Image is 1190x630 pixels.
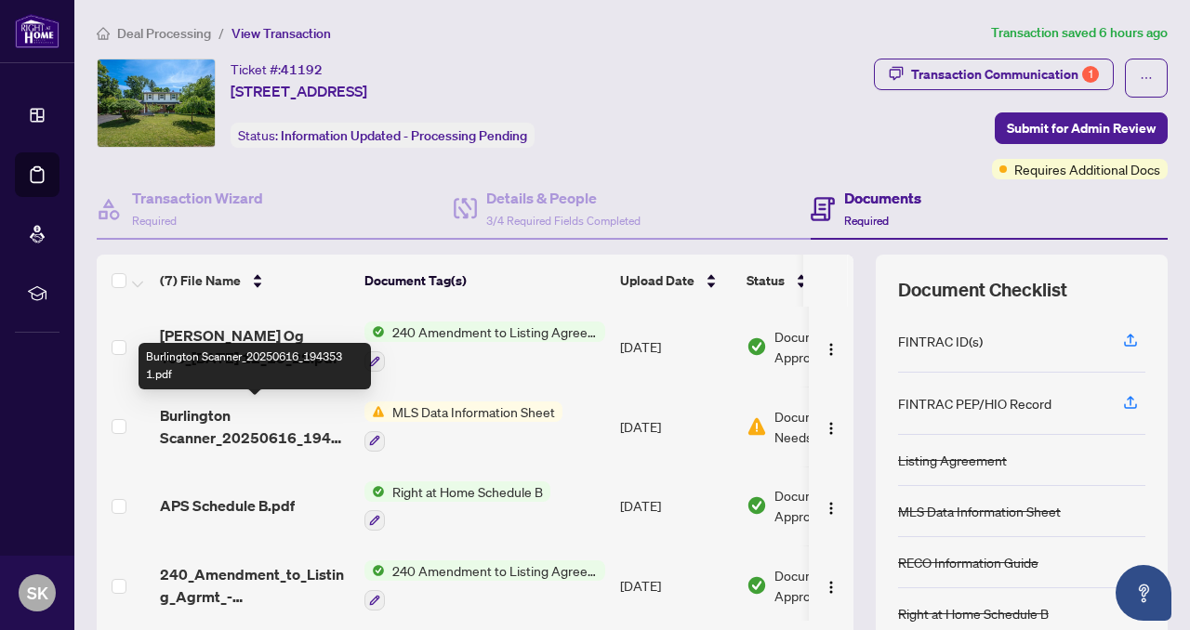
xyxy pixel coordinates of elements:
[139,343,371,389] div: Burlington Scanner_20250616_194353 1.pdf
[898,552,1038,572] div: RECO Information Guide
[152,255,357,307] th: (7) File Name
[218,22,224,44] li: /
[160,270,241,291] span: (7) File Name
[816,571,846,600] button: Logo
[364,401,562,452] button: Status IconMLS Data Information Sheet
[824,421,839,436] img: Logo
[281,61,323,78] span: 41192
[117,25,211,42] span: Deal Processing
[385,401,562,422] span: MLS Data Information Sheet
[160,404,350,449] span: Burlington Scanner_20250616_194353 1.pdf
[898,331,983,351] div: FINTRAC ID(s)
[844,187,921,209] h4: Documents
[911,59,1099,89] div: Transaction Communication
[747,270,785,291] span: Status
[385,560,605,581] span: 240 Amendment to Listing Agreement - Authority to Offer for Sale Price Change/Extension/Amendment(s)
[995,112,1168,144] button: Submit for Admin Review
[898,450,1007,470] div: Listing Agreement
[364,322,385,342] img: Status Icon
[747,416,767,437] img: Document Status
[132,214,177,228] span: Required
[1007,113,1156,143] span: Submit for Admin Review
[231,80,367,102] span: [STREET_ADDRESS]
[1116,565,1171,621] button: Open asap
[613,466,739,546] td: [DATE]
[364,481,550,532] button: Status IconRight at Home Schedule B
[747,336,767,357] img: Document Status
[824,580,839,595] img: Logo
[160,324,350,369] span: [PERSON_NAME] Og Yoo_[DATE] 12_18_22.pdf
[824,501,839,516] img: Logo
[15,14,59,48] img: logo
[364,560,385,581] img: Status Icon
[1082,66,1099,83] div: 1
[816,332,846,361] button: Logo
[364,401,385,422] img: Status Icon
[486,214,641,228] span: 3/4 Required Fields Completed
[816,491,846,520] button: Logo
[620,270,694,291] span: Upload Date
[160,563,350,608] span: 240_Amendment_to_Listing_Agrmt_-_Price_Change_Extension_Amendment__A__-_PropTx-[PERSON_NAME].pdf
[613,307,739,387] td: [DATE]
[898,277,1067,303] span: Document Checklist
[613,255,739,307] th: Upload Date
[385,322,605,342] span: 240 Amendment to Listing Agreement - Authority to Offer for Sale Price Change/Extension/Amendment(s)
[844,214,889,228] span: Required
[364,481,385,502] img: Status Icon
[281,127,527,144] span: Information Updated - Processing Pending
[991,22,1168,44] article: Transaction saved 6 hours ago
[160,494,295,517] span: APS Schedule B.pdf
[613,545,739,625] td: [DATE]
[364,560,605,610] button: Status Icon240 Amendment to Listing Agreement - Authority to Offer for Sale Price Change/Extensio...
[874,59,1114,90] button: Transaction Communication1
[357,255,613,307] th: Document Tag(s)
[231,25,331,42] span: View Transaction
[98,59,215,147] img: IMG-40741472_1.jpg
[132,187,263,209] h4: Transaction Wizard
[774,485,890,526] span: Document Approved
[613,387,739,466] td: [DATE]
[1140,72,1153,85] span: ellipsis
[364,322,605,372] button: Status Icon240 Amendment to Listing Agreement - Authority to Offer for Sale Price Change/Extensio...
[774,406,871,447] span: Document Needs Work
[774,565,890,606] span: Document Approved
[898,501,1061,521] div: MLS Data Information Sheet
[739,255,897,307] th: Status
[824,342,839,357] img: Logo
[898,393,1051,413] div: FINTRAC PEP/HIO Record
[486,187,641,209] h4: Details & People
[97,27,110,40] span: home
[774,326,890,367] span: Document Approved
[231,123,535,148] div: Status:
[27,580,48,606] span: SK
[385,481,550,502] span: Right at Home Schedule B
[747,495,767,516] img: Document Status
[231,59,323,80] div: Ticket #:
[898,603,1049,623] div: Right at Home Schedule B
[816,412,846,441] button: Logo
[747,575,767,596] img: Document Status
[1014,159,1160,179] span: Requires Additional Docs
